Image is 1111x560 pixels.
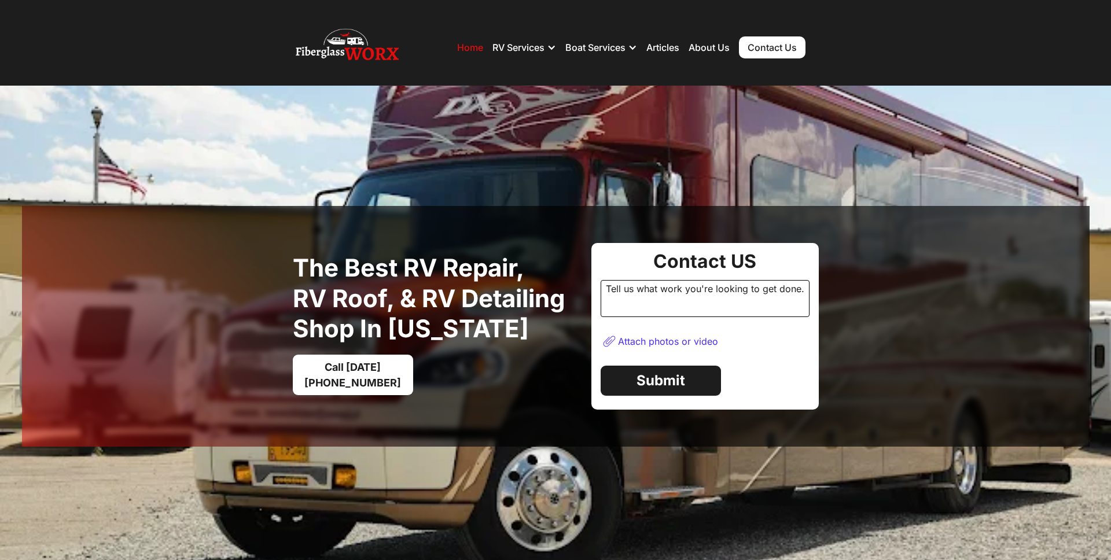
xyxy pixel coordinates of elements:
[492,42,545,53] div: RV Services
[296,24,399,71] img: Fiberglass WorX – RV Repair, RV Roof & RV Detailing
[293,253,582,344] h1: The best RV Repair, RV Roof, & RV Detailing Shop in [US_STATE]
[618,336,718,347] div: Attach photos or video
[492,30,556,65] div: RV Services
[457,42,483,53] a: Home
[689,42,730,53] a: About Us
[601,280,810,317] div: Tell us what work you're looking to get done.
[601,366,721,396] a: Submit
[565,42,626,53] div: Boat Services
[646,42,679,53] a: Articles
[739,36,805,58] a: Contact Us
[601,252,810,271] div: Contact US
[293,355,413,395] a: Call [DATE][PHONE_NUMBER]
[565,30,637,65] div: Boat Services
